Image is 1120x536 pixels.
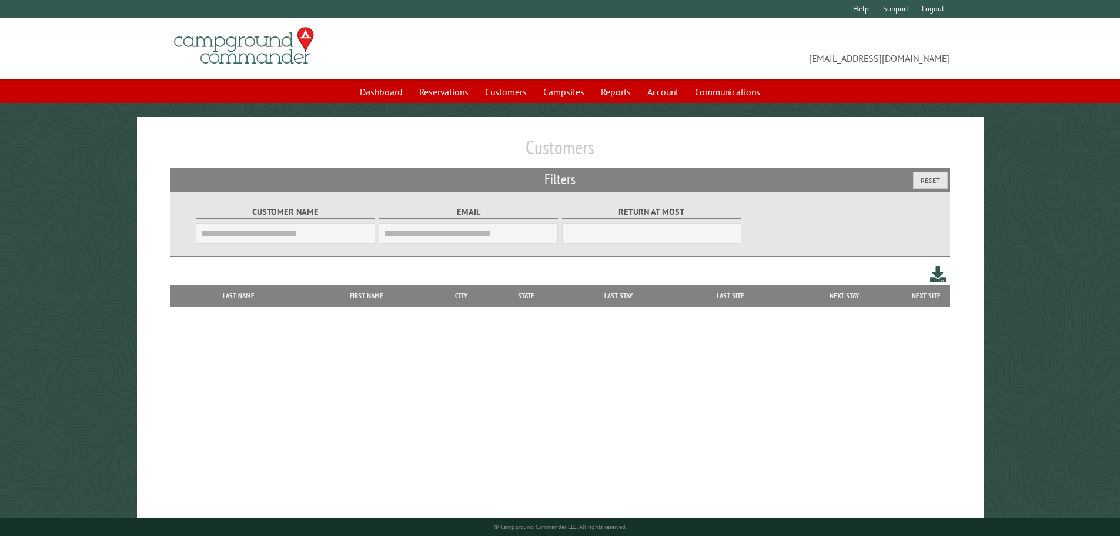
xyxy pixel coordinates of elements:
img: Campground Commander [170,23,317,69]
span: [EMAIL_ADDRESS][DOMAIN_NAME] [560,32,950,65]
h2: Filters [170,168,950,191]
a: Customers [478,81,534,103]
label: Customer Name [196,205,375,219]
button: Reset [913,172,948,189]
th: Next Stay [786,285,903,307]
a: Communications [688,81,767,103]
a: Dashboard [353,81,410,103]
label: Return at most [562,205,741,219]
th: City [432,285,490,307]
a: Download this customer list (.csv) [930,264,947,285]
a: Reservations [412,81,476,103]
h1: Customers [170,136,950,168]
a: Reports [594,81,638,103]
th: Last Name [176,285,301,307]
th: Last Stay [562,285,675,307]
label: Email [379,205,558,219]
a: Account [640,81,686,103]
th: Next Site [902,285,950,307]
small: © Campground Commander LLC. All rights reserved. [494,523,627,531]
th: First Name [301,285,432,307]
th: State [490,285,563,307]
th: Last Site [675,285,785,307]
a: Campsites [536,81,591,103]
